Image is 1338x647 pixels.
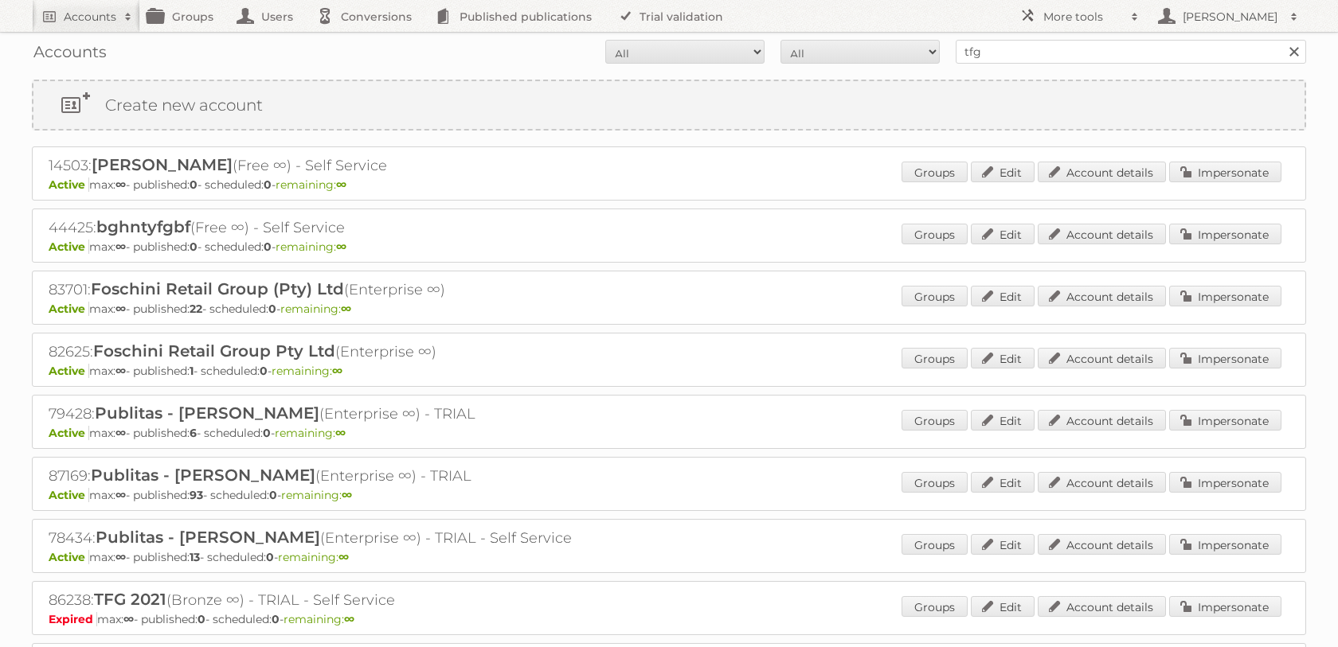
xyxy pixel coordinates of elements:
strong: 0 [266,550,274,564]
a: Impersonate [1169,224,1281,244]
p: max: - published: - scheduled: - [49,302,1289,316]
strong: ∞ [115,302,126,316]
a: Edit [971,472,1035,493]
strong: ∞ [336,177,346,192]
h2: 14503: (Free ∞) - Self Service [49,155,606,176]
h2: [PERSON_NAME] [1179,9,1282,25]
strong: 1 [190,364,194,378]
span: Foschini Retail Group (Pty) Ltd [91,279,344,298]
a: Create new account [33,81,1305,129]
span: remaining: [276,177,346,192]
strong: 0 [272,612,280,626]
strong: 0 [264,177,272,192]
h2: 83701: (Enterprise ∞) [49,279,606,300]
strong: ∞ [115,177,126,192]
p: max: - published: - scheduled: - [49,426,1289,440]
a: Edit [971,224,1035,244]
span: remaining: [276,240,346,254]
p: max: - published: - scheduled: - [49,364,1289,378]
a: Groups [902,224,968,244]
a: Edit [971,596,1035,617]
h2: 78434: (Enterprise ∞) - TRIAL - Self Service [49,528,606,548]
span: remaining: [275,426,346,440]
a: Groups [902,348,968,368]
a: Groups [902,534,968,555]
p: max: - published: - scheduled: - [49,612,1289,626]
span: Active [49,177,89,192]
strong: ∞ [341,302,351,316]
strong: ∞ [344,612,354,626]
a: Account details [1038,410,1166,431]
strong: 6 [190,426,197,440]
span: remaining: [284,612,354,626]
h2: More tools [1043,9,1123,25]
a: Edit [971,534,1035,555]
h2: 79428: (Enterprise ∞) - TRIAL [49,403,606,424]
span: Publitas - [PERSON_NAME] [91,466,315,485]
strong: 0 [264,240,272,254]
span: Active [49,488,89,502]
strong: 0 [190,240,198,254]
span: remaining: [280,302,351,316]
a: Account details [1038,348,1166,368]
strong: ∞ [115,488,126,502]
strong: 0 [268,302,276,316]
h2: 82625: (Enterprise ∞) [49,341,606,362]
strong: ∞ [115,240,126,254]
p: max: - published: - scheduled: - [49,240,1289,254]
a: Account details [1038,286,1166,306]
span: Publitas - [PERSON_NAME] [95,403,319,423]
span: Publitas - [PERSON_NAME] [96,528,320,547]
a: Account details [1038,596,1166,617]
strong: ∞ [338,550,349,564]
span: TFG 2021 [94,590,166,609]
strong: ∞ [115,426,126,440]
strong: ∞ [115,364,126,378]
a: Impersonate [1169,348,1281,368]
strong: 0 [190,177,198,192]
a: Impersonate [1169,286,1281,306]
strong: 0 [269,488,277,502]
p: max: - published: - scheduled: - [49,488,1289,502]
strong: ∞ [342,488,352,502]
h2: 86238: (Bronze ∞) - TRIAL - Self Service [49,590,606,610]
a: Edit [971,348,1035,368]
p: max: - published: - scheduled: - [49,177,1289,192]
strong: ∞ [115,550,126,564]
a: Account details [1038,224,1166,244]
a: Impersonate [1169,534,1281,555]
span: remaining: [278,550,349,564]
strong: ∞ [123,612,134,626]
a: Groups [902,472,968,493]
a: Account details [1038,534,1166,555]
strong: ∞ [335,426,346,440]
a: Impersonate [1169,410,1281,431]
span: Foschini Retail Group Pty Ltd [93,341,335,361]
a: Impersonate [1169,596,1281,617]
h2: Accounts [64,9,116,25]
strong: 22 [190,302,202,316]
span: Active [49,302,89,316]
strong: 0 [263,426,271,440]
h2: 44425: (Free ∞) - Self Service [49,217,606,238]
a: Edit [971,410,1035,431]
a: Impersonate [1169,162,1281,182]
span: remaining: [281,488,352,502]
a: Groups [902,286,968,306]
strong: 93 [190,488,203,502]
span: remaining: [272,364,342,378]
a: Groups [902,410,968,431]
span: Active [49,364,89,378]
p: max: - published: - scheduled: - [49,550,1289,564]
a: Groups [902,162,968,182]
span: bghntyfgbf [96,217,190,236]
span: Active [49,426,89,440]
span: Active [49,240,89,254]
span: [PERSON_NAME] [92,155,233,174]
a: Groups [902,596,968,617]
a: Edit [971,286,1035,306]
a: Account details [1038,472,1166,493]
span: Active [49,550,89,564]
a: Impersonate [1169,472,1281,493]
a: Account details [1038,162,1166,182]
